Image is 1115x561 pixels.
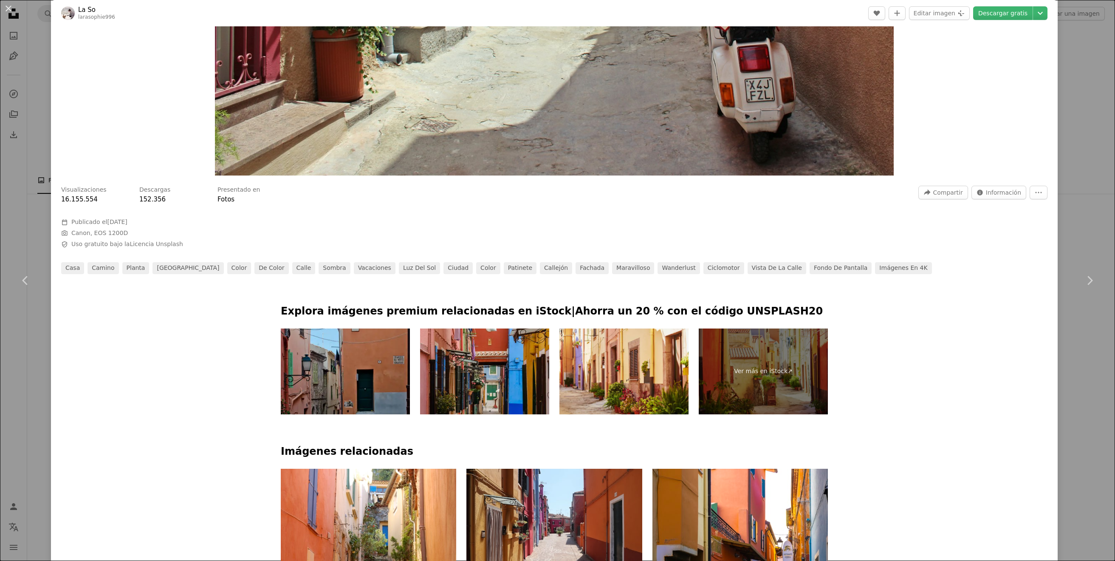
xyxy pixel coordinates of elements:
[281,305,828,318] p: Explora imágenes premium relacionadas en iStock | Ahorra un 20 % con el código UNSPLASH20
[875,262,932,274] a: Imágenes en 4K
[61,6,75,20] img: Ve al perfil de La So
[254,262,288,274] a: de color
[71,229,128,238] button: Canon, EOS 1200D
[281,552,456,560] a: Plantas verdes en pared de concreto marrón
[139,186,170,194] h3: Descargas
[748,262,806,274] a: Vista de la calle
[88,262,119,274] a: camino
[319,262,350,274] a: sombra
[281,445,828,459] h4: Imágenes relacionadas
[476,262,500,274] a: color
[918,186,968,199] button: Compartir esta imagen
[559,329,689,415] img: Coloridas casas en una calle de Bosa, Cerdeña, Italia
[281,329,410,415] img: Calles alrededor de la iglesia de Saint-Michel en Menton
[933,186,963,199] span: Compartir
[443,262,473,274] a: ciudad
[868,6,885,20] button: Me gusta
[703,262,744,274] a: ciclomotor
[399,262,440,274] a: luz del sol
[810,262,872,274] a: fondo de pantalla
[152,262,223,274] a: [GEOGRAPHIC_DATA]
[889,6,906,20] button: Añade a la colección
[61,195,98,203] span: 16.155.554
[612,262,654,274] a: maravilloso
[122,262,150,274] a: planta
[78,6,115,14] a: La So
[130,241,183,247] a: Licencia Unsplash
[973,6,1033,20] a: Descargar gratis
[71,240,183,249] span: Uso gratuito bajo la
[61,262,84,274] a: Casa
[540,262,572,274] a: callejón
[227,262,251,274] a: Color
[986,186,1021,199] span: Información
[217,195,234,203] a: Fotos
[420,329,549,415] img: La esencia colorida de Burano: un festín visual de casas pintadas
[466,523,642,531] a: Una calle estrecha bordeada de edificios coloridos
[139,195,166,203] span: 152.356
[292,262,316,274] a: calle
[576,262,609,274] a: fachada
[78,14,115,20] a: larasophie996
[61,186,107,194] h3: Visualizaciones
[504,262,536,274] a: patinete
[699,329,828,415] a: Ver más en iStock↗
[354,262,395,274] a: vacaciones
[1064,240,1115,321] a: Siguiente
[71,218,127,225] span: Publicado el
[1033,6,1047,20] button: Elegir el tamaño de descarga
[107,218,127,225] time: 13 de enero de 2018, 9:59:26 GMT-6
[971,186,1026,199] button: Estadísticas sobre esta imagen
[909,6,970,20] button: Editar imagen
[217,186,260,194] h3: Presentado en
[1030,186,1047,199] button: Más acciones
[658,262,700,274] a: Wanderlust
